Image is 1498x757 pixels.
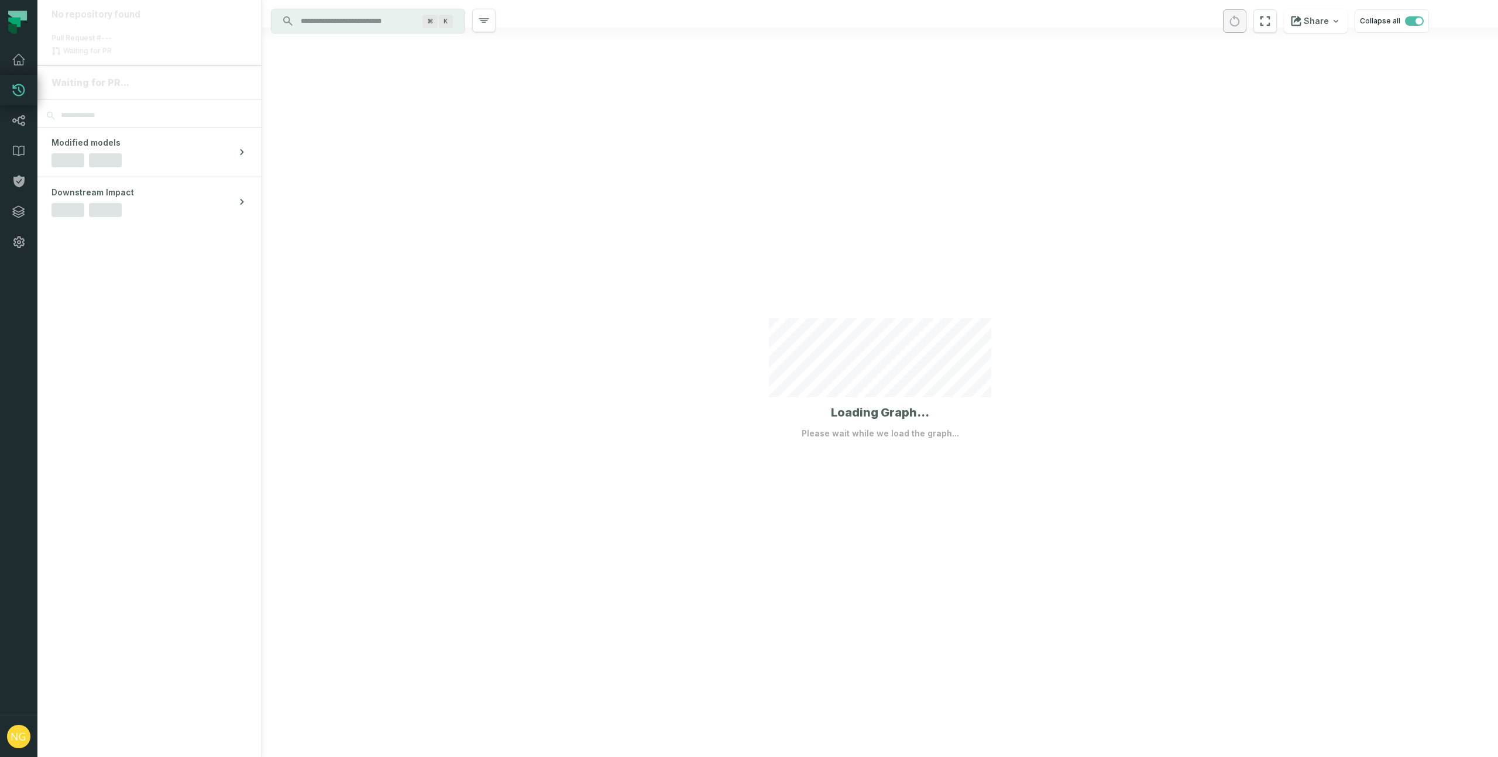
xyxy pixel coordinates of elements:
[37,177,262,226] button: Downstream Impact
[831,404,929,421] h1: Loading Graph...
[61,46,114,56] span: Waiting for PR
[422,15,438,28] span: Press ⌘ + K to focus the search bar
[37,128,262,177] button: Modified models
[51,9,248,20] div: No repository found
[1284,9,1348,33] button: Share
[51,75,248,90] div: Waiting for PR...
[439,15,453,28] span: Press ⌘ + K to focus the search bar
[1355,9,1429,33] button: Collapse all
[51,137,121,149] span: Modified models
[51,187,134,198] span: Downstream Impact
[802,428,959,439] p: Please wait while we load the graph...
[7,725,30,748] img: avatar of Nick Gilbert
[51,33,112,42] span: Pull Request #---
